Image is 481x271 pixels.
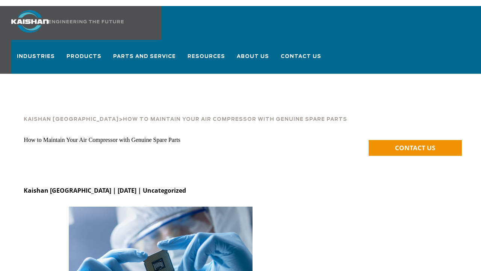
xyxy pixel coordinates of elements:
span: How to Maintain Your Air Compressor with Genuine Spare Parts [123,117,347,122]
a: About Us [237,47,269,74]
a: Industries [17,47,55,74]
img: kaishan logo [11,10,48,33]
span: CONTACT US [395,143,435,152]
a: Contact Us [281,47,321,72]
span: About Us [237,52,269,62]
h1: How to Maintain Your Air Compressor with Genuine Spare Parts [24,137,346,143]
a: Resources [188,47,225,74]
a: Kaishan USA [11,6,144,40]
span: Industries [17,52,55,62]
span: Kaishan [GEOGRAPHIC_DATA] [24,117,119,122]
span: Products [67,52,102,62]
a: Parts and Service [113,47,176,74]
a: Kaishan [GEOGRAPHIC_DATA] [24,116,119,122]
img: Engineering the future [48,20,124,23]
span: Parts and Service [113,52,176,62]
span: Resources [188,52,225,62]
div: > [24,111,347,123]
strong: Kaishan [GEOGRAPHIC_DATA] | [DATE] | Uncategorized [24,186,186,195]
a: CONTACT US [369,140,462,156]
a: Products [67,47,102,74]
span: Contact Us [281,52,321,61]
a: How to Maintain Your Air Compressor with Genuine Spare Parts [123,116,347,122]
